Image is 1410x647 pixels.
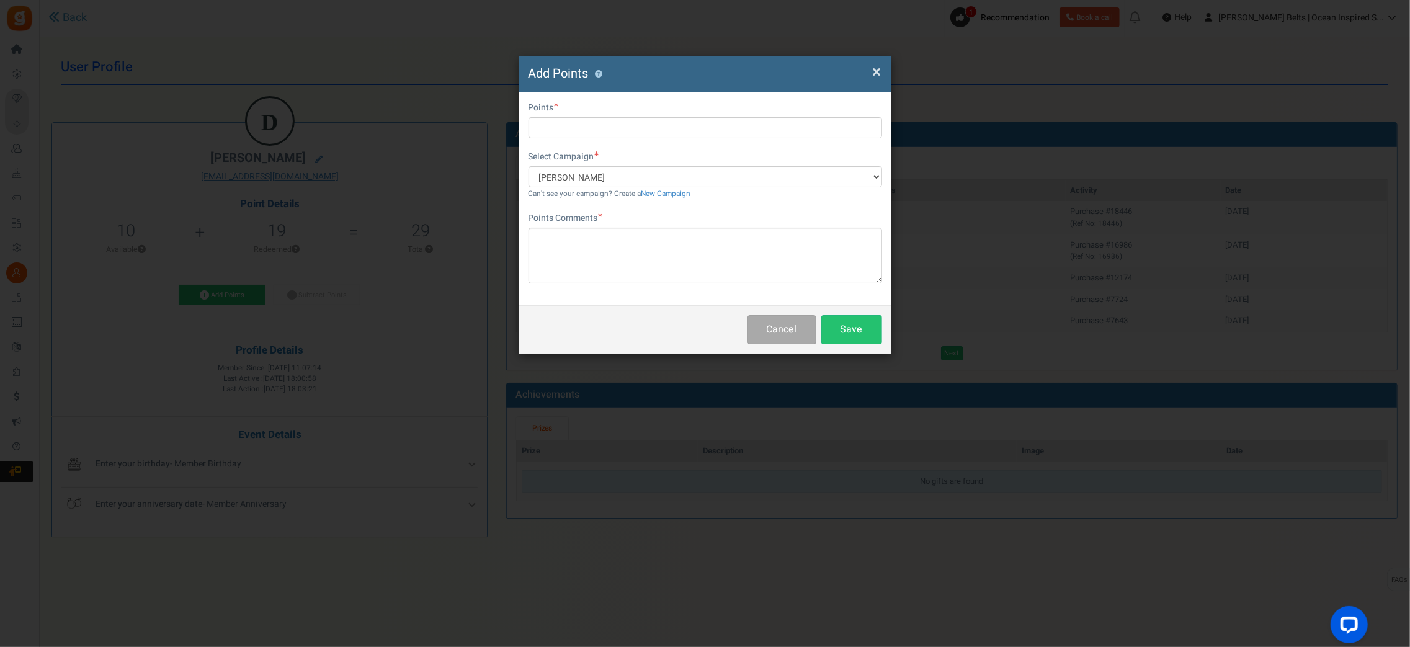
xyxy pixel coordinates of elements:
label: Points Comments [529,212,603,225]
span: × [873,60,881,84]
button: Cancel [747,315,816,344]
small: Can't see your campaign? Create a [529,189,691,199]
button: ? [595,70,603,78]
label: Select Campaign [529,151,599,163]
span: Add Points [529,65,589,83]
label: Points [529,102,559,114]
a: New Campaign [641,189,691,199]
button: Save [821,315,882,344]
